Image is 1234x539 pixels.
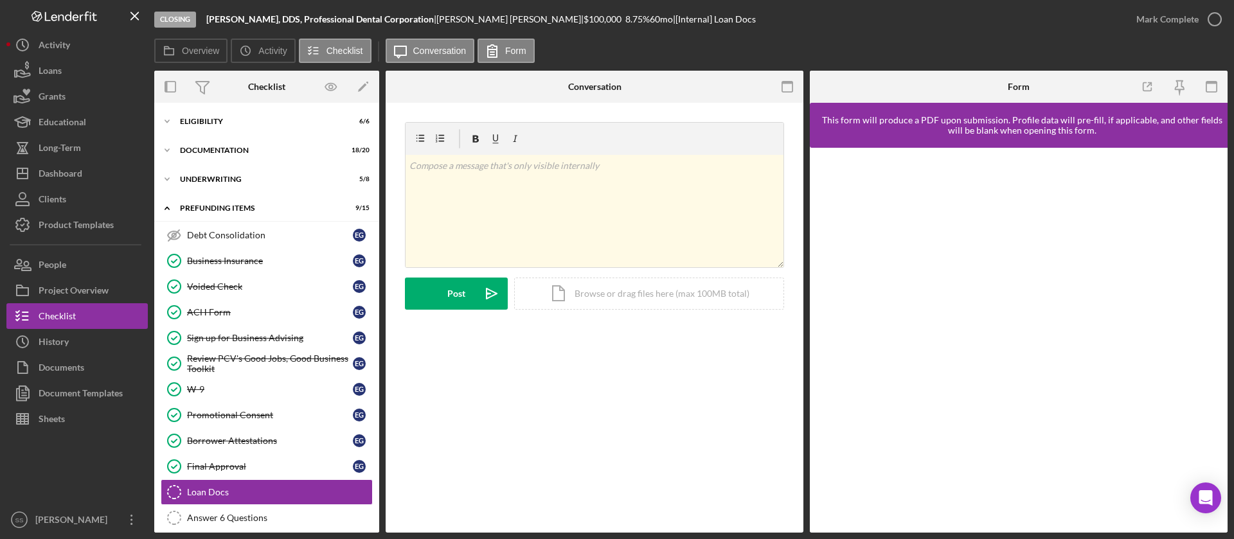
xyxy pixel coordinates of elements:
div: Prefunding Items [180,204,337,212]
div: 6 / 6 [346,118,370,125]
div: $100,000 [584,14,625,24]
label: Form [505,46,526,56]
a: Loan Docs [161,479,373,505]
div: Voided Check [187,281,353,292]
button: Overview [154,39,228,63]
iframe: Lenderfit form [823,161,1216,520]
div: Answer 6 Questions [187,513,372,523]
div: 5 / 8 [346,175,370,183]
div: Documents [39,355,84,384]
a: Voided CheckEG [161,274,373,299]
div: Form [1008,82,1030,92]
a: Review PCV's Good Jobs, Good Business ToolkitEG [161,351,373,376]
button: Sheets [6,406,148,432]
div: Business Insurance [187,256,353,266]
div: E G [353,229,366,242]
div: E G [353,434,366,447]
div: E G [353,409,366,421]
button: Checklist [299,39,371,63]
div: Documentation [180,146,337,154]
button: Form [478,39,535,63]
div: Open Intercom Messenger [1190,482,1221,513]
div: Post [447,278,465,310]
button: Conversation [386,39,475,63]
a: W-9EG [161,376,373,402]
label: Activity [258,46,287,56]
div: Final Approval [187,461,353,472]
div: E G [353,357,366,370]
div: Review PCV's Good Jobs, Good Business Toolkit [187,353,353,374]
div: Borrower Attestations [187,436,353,446]
div: E G [353,306,366,319]
div: 60 mo [650,14,673,24]
div: Loan Docs [187,487,372,497]
button: Document Templates [6,380,148,406]
a: Sign up for Business AdvisingEG [161,325,373,351]
label: Conversation [413,46,467,56]
div: Mark Complete [1136,6,1199,32]
div: [PERSON_NAME] [32,507,116,536]
div: W-9 [187,384,353,394]
div: Checklist [248,82,285,92]
div: E G [353,383,366,396]
div: 18 / 20 [346,146,370,154]
div: | [Internal] Loan Docs [673,14,756,24]
a: ACH FormEG [161,299,373,325]
text: SS [15,517,24,524]
div: | [206,14,436,24]
button: SS[PERSON_NAME] [6,507,148,533]
label: Checklist [326,46,363,56]
div: Underwriting [180,175,337,183]
a: Answer 6 Questions [161,505,373,531]
div: 9 / 15 [346,204,370,212]
div: Sign up for Business Advising [187,333,353,343]
button: Documents [6,355,148,380]
button: Post [405,278,508,310]
div: 8.75 % [625,14,650,24]
a: Debt ConsolidationEG [161,222,373,248]
div: Eligibility [180,118,337,125]
button: Activity [231,39,295,63]
div: [PERSON_NAME] [PERSON_NAME] | [436,14,584,24]
b: [PERSON_NAME], DDS, Professional Dental Corporation [206,13,434,24]
a: Borrower AttestationsEG [161,428,373,454]
div: This form will produce a PDF upon submission. Profile data will pre-fill, if applicable, and othe... [816,115,1228,136]
div: Closing [154,12,196,28]
div: Sheets [39,406,65,435]
div: Document Templates [39,380,123,409]
div: E G [353,460,366,473]
a: Final ApprovalEG [161,454,373,479]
